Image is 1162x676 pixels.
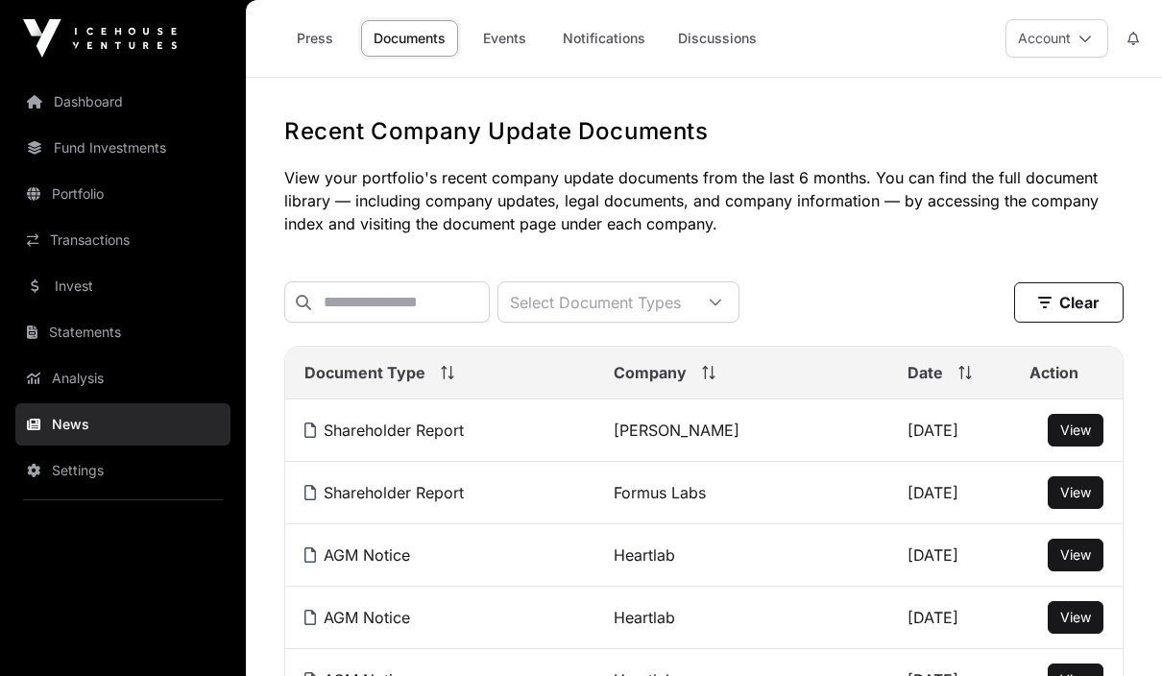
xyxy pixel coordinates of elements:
a: Formus Labs [614,483,706,502]
a: [PERSON_NAME] [614,421,739,440]
span: Action [1029,361,1078,384]
a: Discussions [666,20,769,57]
td: [DATE] [888,587,1010,649]
span: View [1060,609,1091,625]
span: View [1060,422,1091,438]
button: View [1048,539,1103,571]
a: Dashboard [15,81,230,123]
a: AGM Notice [304,608,410,627]
td: [DATE] [888,524,1010,587]
button: View [1048,414,1103,447]
button: Clear [1014,282,1124,323]
a: View [1060,421,1091,440]
button: View [1048,601,1103,634]
span: Document Type [304,361,425,384]
td: [DATE] [888,462,1010,524]
a: Statements [15,311,230,353]
button: View [1048,476,1103,509]
a: Invest [15,265,230,307]
span: View [1060,546,1091,563]
a: News [15,403,230,446]
a: View [1060,483,1091,502]
a: AGM Notice [304,545,410,565]
span: Date [908,361,943,384]
img: Icehouse Ventures Logo [23,19,177,58]
a: View [1060,545,1091,565]
a: Documents [361,20,458,57]
a: Events [466,20,543,57]
p: View your portfolio's recent company update documents from the last 6 months. You can find the fu... [284,166,1124,235]
span: View [1060,484,1091,500]
a: Settings [15,449,230,492]
h1: Recent Company Update Documents [284,116,1124,147]
a: Transactions [15,219,230,261]
a: Fund Investments [15,127,230,169]
span: Company [614,361,687,384]
button: Account [1005,19,1108,58]
td: [DATE] [888,399,1010,462]
a: Notifications [550,20,658,57]
a: Press [277,20,353,57]
a: View [1060,608,1091,627]
a: Shareholder Report [304,421,464,440]
a: Heartlab [614,545,675,565]
a: Portfolio [15,173,230,215]
div: Select Document Types [498,282,692,322]
a: Shareholder Report [304,483,464,502]
a: Heartlab [614,608,675,627]
a: Analysis [15,357,230,399]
